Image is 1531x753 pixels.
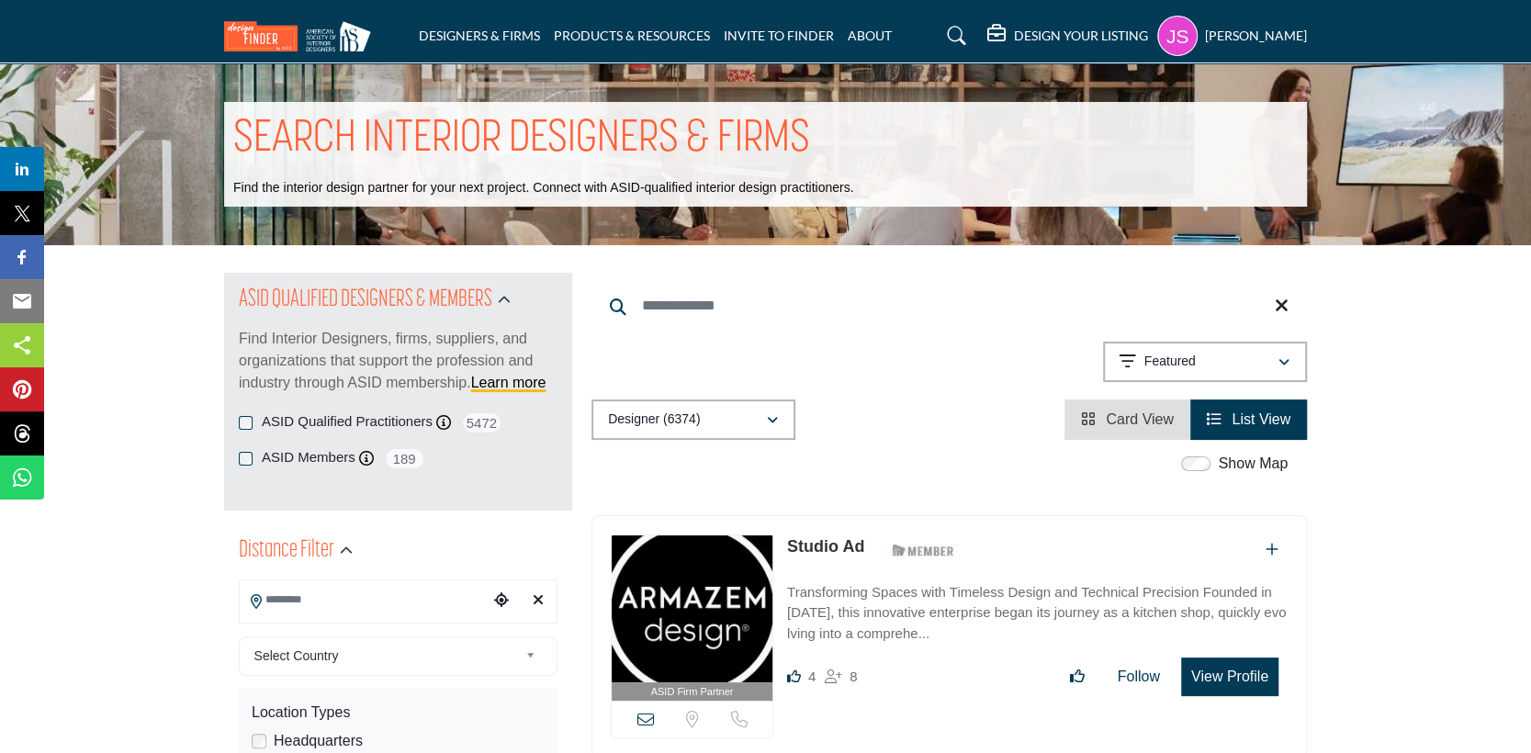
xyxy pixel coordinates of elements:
p: Studio Ad [787,534,864,559]
a: Add To List [1266,542,1278,557]
button: Designer (6374) [591,399,795,440]
p: Find Interior Designers, firms, suppliers, and organizations that support the profession and indu... [239,328,557,394]
a: PRODUCTS & RESOURCES [554,28,710,43]
li: Card View [1064,399,1190,440]
a: DESIGNERS & FIRMS [419,28,540,43]
input: Search Keyword [591,284,1307,328]
div: Clear search location [524,581,552,621]
h1: SEARCH INTERIOR DESIGNERS & FIRMS [233,111,810,168]
h2: Distance Filter [239,534,334,568]
li: List View [1190,399,1307,440]
img: Site Logo [224,21,380,51]
button: Show hide supplier dropdown [1157,16,1198,56]
a: Search [929,21,978,51]
a: Studio Ad [787,537,864,556]
span: 8 [850,669,857,684]
button: Featured [1103,342,1307,382]
p: Transforming Spaces with Timeless Design and Technical Precision Founded in [DATE], this innovati... [787,582,1288,645]
a: ASID Firm Partner [612,535,772,702]
span: Card View [1106,411,1174,427]
label: Headquarters [274,730,363,752]
a: View List [1207,411,1290,427]
p: Designer (6374) [608,410,700,429]
div: DESIGN YOUR LISTING [987,25,1148,47]
span: Select Country [254,645,519,667]
h5: [PERSON_NAME] [1205,27,1307,45]
img: Studio Ad [612,535,772,682]
a: ABOUT [848,28,892,43]
div: Location Types [252,702,545,724]
p: Featured [1144,353,1196,371]
label: ASID Qualified Practitioners [262,411,433,433]
div: Followers [825,666,857,688]
div: Choose your current location [488,581,515,621]
i: Likes [787,669,801,683]
button: Like listing [1058,658,1097,695]
button: Follow [1106,658,1172,695]
button: View Profile [1181,657,1278,696]
a: INVITE TO FINDER [724,28,834,43]
a: Transforming Spaces with Timeless Design and Technical Precision Founded in [DATE], this innovati... [787,571,1288,645]
span: ASID Firm Partner [651,684,734,700]
label: Show Map [1218,453,1288,475]
a: Learn more [471,375,546,390]
input: ASID Qualified Practitioners checkbox [239,416,253,430]
input: Search Location [240,582,488,618]
label: ASID Members [262,447,355,468]
img: ASID Members Badge Icon [882,539,964,562]
input: ASID Members checkbox [239,452,253,466]
h2: ASID QUALIFIED DESIGNERS & MEMBERS [239,284,492,317]
span: 189 [384,447,425,470]
span: 4 [808,669,816,684]
span: 5472 [461,411,502,434]
p: Find the interior design partner for your next project. Connect with ASID-qualified interior desi... [233,179,853,197]
h5: DESIGN YOUR LISTING [1014,28,1148,44]
a: View Card [1081,411,1174,427]
span: List View [1232,411,1290,427]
